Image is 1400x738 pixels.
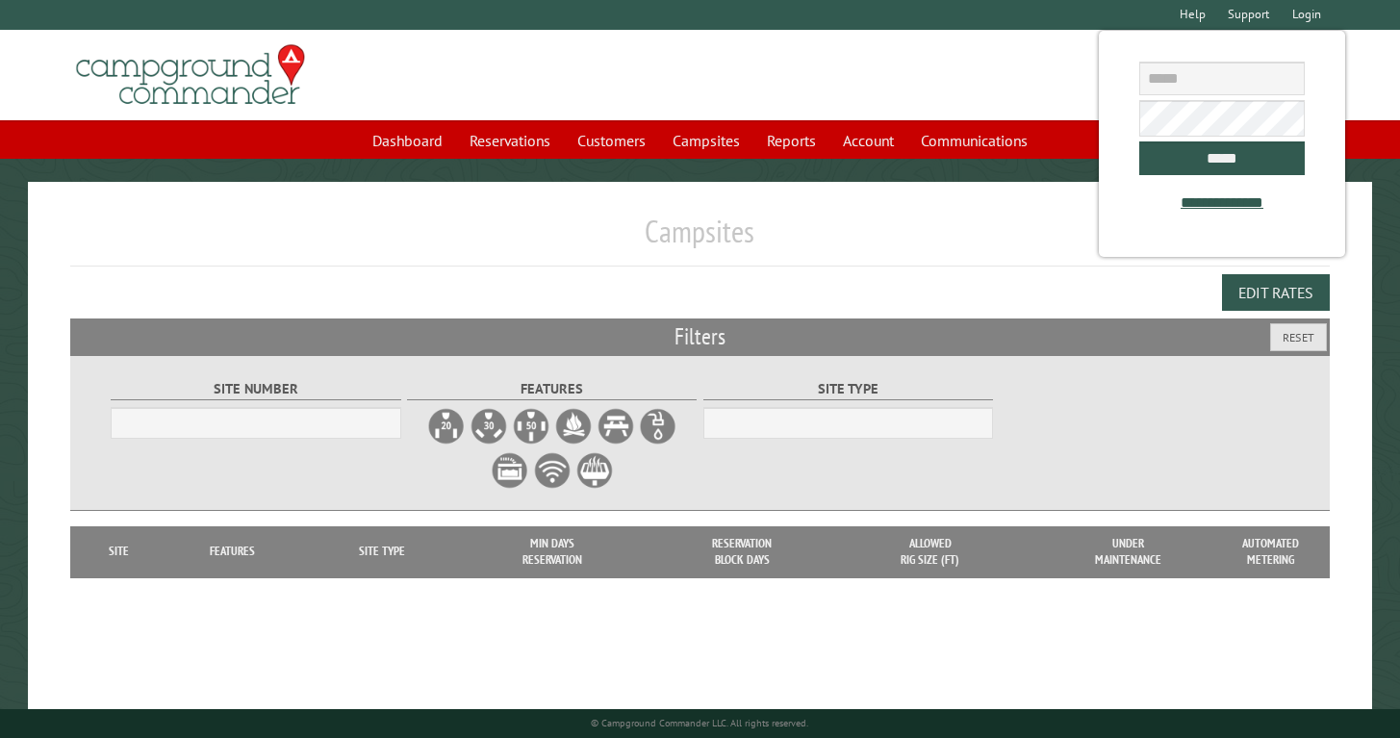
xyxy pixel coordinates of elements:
th: Reservation Block Days [648,526,837,577]
img: Campground Commander [70,38,311,113]
a: Dashboard [361,122,454,159]
h2: Filters [70,318,1331,355]
a: Account [831,122,905,159]
label: Water Hookup [639,407,677,445]
a: Communications [909,122,1039,159]
a: Reservations [458,122,562,159]
label: 30A Electrical Hookup [470,407,508,445]
label: Picnic Table [597,407,635,445]
a: Campsites [661,122,751,159]
a: Reports [755,122,827,159]
label: Sewer Hookup [491,451,529,490]
label: Grill [575,451,614,490]
th: Automated metering [1233,526,1310,577]
label: Firepit [554,407,593,445]
th: Under Maintenance [1024,526,1233,577]
label: 20A Electrical Hookup [427,407,466,445]
label: WiFi Service [533,451,572,490]
label: Features [407,378,697,400]
th: Allowed Rig Size (ft) [837,526,1024,577]
a: Customers [566,122,657,159]
th: Features [158,526,307,577]
th: Min Days Reservation [458,526,648,577]
label: Site Type [703,378,993,400]
th: Site Type [306,526,457,577]
small: © Campground Commander LLC. All rights reserved. [591,717,808,729]
h1: Campsites [70,213,1331,266]
button: Reset [1270,323,1327,351]
label: 50A Electrical Hookup [512,407,550,445]
label: Site Number [111,378,400,400]
button: Edit Rates [1222,274,1330,311]
th: Site [80,526,158,577]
